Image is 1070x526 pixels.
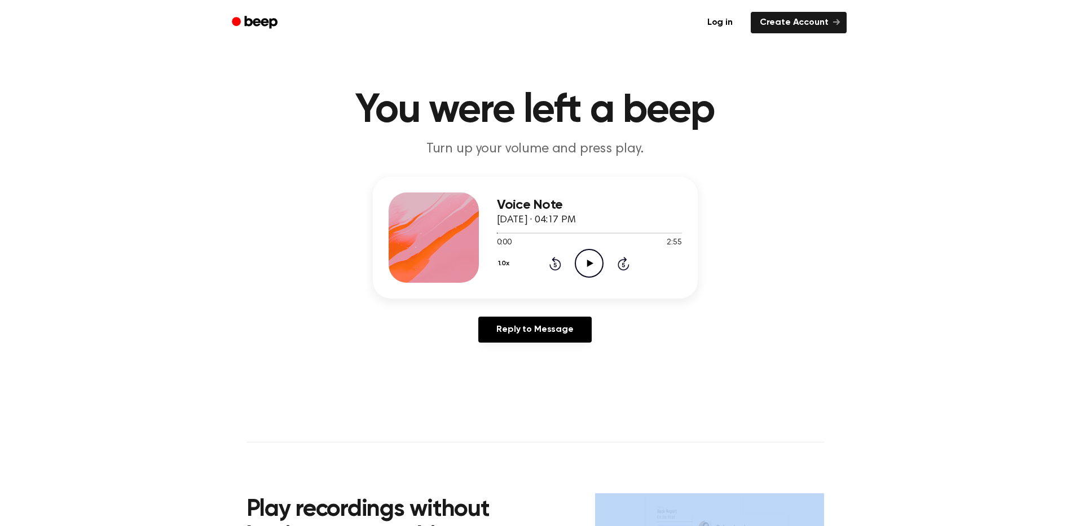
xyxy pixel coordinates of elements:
[478,317,591,343] a: Reply to Message
[696,10,744,36] a: Log in
[667,237,681,249] span: 2:55
[319,140,752,159] p: Turn up your volume and press play.
[497,237,512,249] span: 0:00
[497,254,514,273] button: 1.0x
[751,12,847,33] a: Create Account
[246,90,824,131] h1: You were left a beep
[497,215,576,225] span: [DATE] · 04:17 PM
[497,198,682,213] h3: Voice Note
[224,12,288,34] a: Beep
